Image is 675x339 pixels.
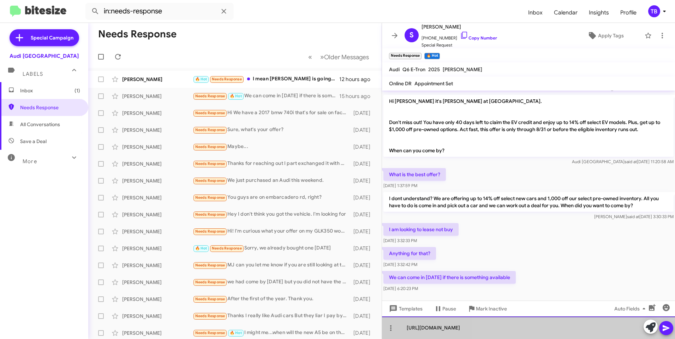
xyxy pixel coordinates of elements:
[350,194,376,201] div: [DATE]
[74,87,80,94] span: (1)
[548,2,583,23] span: Calendar
[193,278,350,286] div: we had come by [DATE] but you did not have the new Q8 audi [PERSON_NAME] wanted. if you want to s...
[193,75,339,83] div: I mean [PERSON_NAME] is going to receive me
[304,50,316,64] button: Previous
[195,246,207,251] span: 🔥 Hot
[350,262,376,269] div: [DATE]
[193,261,350,269] div: MJ can you let me know if you are still looking at this particular car?
[195,331,225,335] span: Needs Response
[569,29,641,42] button: Apply Tags
[583,2,615,23] a: Insights
[428,66,440,73] span: 2025
[195,229,225,234] span: Needs Response
[122,143,193,150] div: [PERSON_NAME]
[195,195,225,200] span: Needs Response
[460,35,497,41] a: Copy Number
[122,279,193,286] div: [PERSON_NAME]
[389,53,422,59] small: Needs Response
[615,2,642,23] a: Profile
[316,50,373,64] button: Next
[193,312,350,320] div: Thanks I really like Audi cars But they liar I pay by USD. But they give me spare tire Made in [G...
[122,262,193,269] div: [PERSON_NAME]
[122,93,193,100] div: [PERSON_NAME]
[122,160,193,167] div: [PERSON_NAME]
[598,29,624,42] span: Apply Tags
[20,121,60,128] span: All Conversations
[383,247,436,260] p: Anything for that?
[195,212,225,217] span: Needs Response
[304,50,373,64] nav: Page navigation example
[195,161,225,166] span: Needs Response
[350,228,376,235] div: [DATE]
[23,71,43,77] span: Labels
[195,111,225,115] span: Needs Response
[10,29,79,46] a: Special Campaign
[383,183,417,188] span: [DATE] 1:37:59 PM
[522,2,548,23] a: Inbox
[122,127,193,134] div: [PERSON_NAME]
[642,5,667,17] button: TB
[383,262,417,267] span: [DATE] 3:32:42 PM
[614,302,648,315] span: Auto Fields
[627,214,639,219] span: said at
[422,23,497,31] span: [PERSON_NAME]
[122,329,193,337] div: [PERSON_NAME]
[122,313,193,320] div: [PERSON_NAME]
[383,286,418,291] span: [DATE] 6:20:23 PM
[350,143,376,150] div: [DATE]
[443,66,482,73] span: [PERSON_NAME]
[382,316,675,339] div: [URL][DOMAIN_NAME]
[414,80,453,87] span: Appointment Set
[350,177,376,184] div: [DATE]
[383,271,516,284] p: We can come in [DATE] if there is something available
[308,53,312,61] span: «
[383,168,446,181] p: What is the best offer?
[195,280,225,284] span: Needs Response
[195,144,225,149] span: Needs Response
[383,192,674,212] p: I dont understand? We are offering up to 14% off select new cars and 1,000 off our select pre-own...
[20,138,47,145] span: Save a Deal
[422,31,497,42] span: [PHONE_NUMBER]
[422,42,497,49] span: Special Request
[195,314,225,318] span: Needs Response
[382,302,428,315] button: Templates
[122,245,193,252] div: [PERSON_NAME]
[193,109,350,117] div: Hi We have a 2017 bmw 740i that's for sale on facebook market right now My husbands number is [PH...
[389,66,400,73] span: Audi
[625,159,637,164] span: said at
[383,95,674,157] p: Hi [PERSON_NAME] it's [PERSON_NAME] at [GEOGRAPHIC_DATA]. Don't miss out! You have only 40 days l...
[388,302,423,315] span: Templates
[350,279,376,286] div: [DATE]
[195,297,225,301] span: Needs Response
[193,329,350,337] div: I might me...when will the new A5 be on the lot?
[462,302,513,315] button: Mark Inactive
[122,211,193,218] div: [PERSON_NAME]
[20,87,80,94] span: Inbox
[193,177,350,185] div: We just purchased an Audi this weekend.
[195,263,225,267] span: Needs Response
[410,30,414,41] span: S
[122,177,193,184] div: [PERSON_NAME]
[339,93,376,100] div: 15 hours ago
[350,245,376,252] div: [DATE]
[195,94,225,98] span: Needs Response
[383,223,459,236] p: I am looking to lease not buy
[193,244,350,252] div: Sorry, we already bought one [DATE]
[23,158,37,165] span: More
[195,178,225,183] span: Needs Response
[193,295,350,303] div: After the first of the year. Thank you.
[572,159,674,164] span: Audi [GEOGRAPHIC_DATA] [DATE] 11:20:58 AM
[212,246,242,251] span: Needs Response
[122,296,193,303] div: [PERSON_NAME]
[193,210,350,218] div: Hey I don't think you got the vehicle. I'm looking for
[350,160,376,167] div: [DATE]
[320,53,324,61] span: »
[350,313,376,320] div: [DATE]
[98,29,177,40] h1: Needs Response
[594,214,674,219] span: [PERSON_NAME] [DATE] 3:30:33 PM
[195,128,225,132] span: Needs Response
[350,296,376,303] div: [DATE]
[609,302,654,315] button: Auto Fields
